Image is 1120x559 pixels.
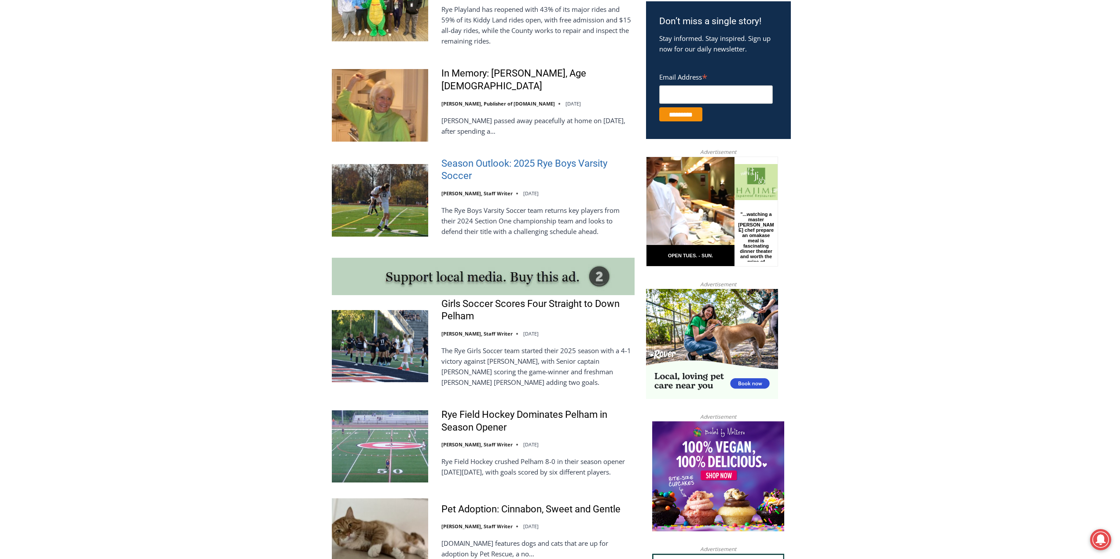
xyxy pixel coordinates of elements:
h3: Don’t miss a single story! [659,15,778,29]
div: "...watching a master [PERSON_NAME] chef prepare an omakase meal is fascinating dinner theater an... [91,55,129,105]
p: Rye Field Hockey crushed Pelham 8-0 in their season opener [DATE][DATE], with goals scored by six... [441,456,635,477]
span: Advertisement [691,413,745,421]
a: Girls Soccer Scores Four Straight to Down Pelham [441,298,635,323]
a: [PERSON_NAME], Publisher of [DOMAIN_NAME] [441,100,555,107]
p: The Rye Boys Varsity Soccer team returns key players from their 2024 Section One championship tea... [441,205,635,237]
p: [DOMAIN_NAME] features dogs and cats that are up for adoption by Pet Rescue, a no… [441,538,635,559]
img: Rye Field Hockey Dominates Pelham in Season Opener [332,410,428,482]
a: Season Outlook: 2025 Rye Boys Varsity Soccer [441,157,635,183]
span: Intern @ [DOMAIN_NAME] [230,88,408,107]
span: Open Tues. - Sun. [PHONE_NUMBER] [3,91,86,124]
img: support local media, buy this ad [332,258,635,295]
p: Rye Playland has reopened with 43% of its major rides and 59% of its Kiddy Land rides open, with ... [441,4,635,46]
a: Intern @ [DOMAIN_NAME] [212,85,426,110]
img: Girls Soccer Scores Four Straight to Down Pelham [332,310,428,382]
a: [PERSON_NAME], Staff Writer [441,190,513,197]
a: In Memory: [PERSON_NAME], Age [DEMOGRAPHIC_DATA] [441,67,635,92]
time: [DATE] [566,100,581,107]
span: Advertisement [691,280,745,289]
time: [DATE] [523,523,539,530]
img: Baked by Melissa [652,421,784,531]
label: Email Address [659,68,773,84]
div: "At the 10am stand-up meeting, each intern gets a chance to take [PERSON_NAME] and the other inte... [222,0,416,85]
time: [DATE] [523,330,539,337]
span: Advertisement [691,545,745,553]
time: [DATE] [523,441,539,448]
a: Rye Field Hockey Dominates Pelham in Season Opener [441,409,635,434]
img: In Memory: Barbara de Frondeville, Age 88 [332,69,428,141]
p: The Rye Girls Soccer team started their 2025 season with a 4-1 victory against [PERSON_NAME], wit... [441,345,635,387]
a: [PERSON_NAME], Staff Writer [441,330,513,337]
img: Season Outlook: 2025 Rye Boys Varsity Soccer [332,164,428,236]
a: Open Tues. - Sun. [PHONE_NUMBER] [0,88,88,110]
time: [DATE] [523,190,539,197]
p: [PERSON_NAME] passed away peacefully at home on [DATE], after spending a… [441,115,635,136]
span: Advertisement [691,148,745,156]
a: Pet Adoption: Cinnabon, Sweet and Gentle [441,503,621,516]
p: Stay informed. Stay inspired. Sign up now for our daily newsletter. [659,33,778,54]
a: [PERSON_NAME], Staff Writer [441,441,513,448]
a: [PERSON_NAME], Staff Writer [441,523,513,530]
